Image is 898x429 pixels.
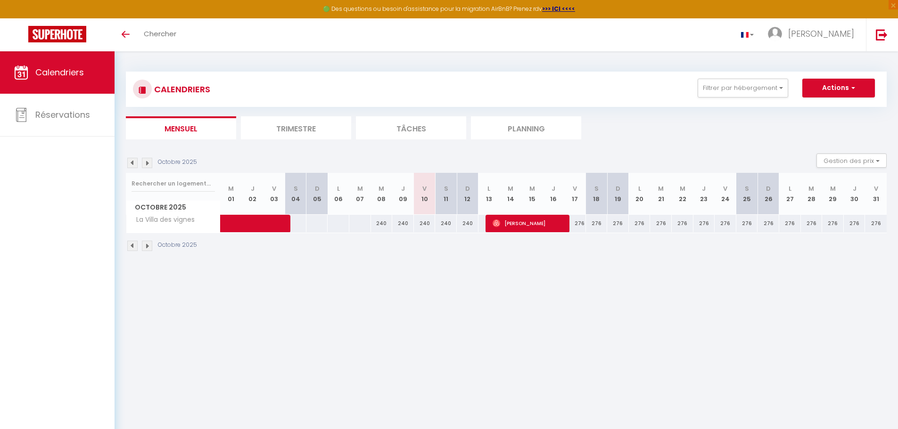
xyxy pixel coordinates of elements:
[736,173,758,215] th: 25
[736,215,758,232] div: 276
[607,173,629,215] th: 19
[808,184,814,193] abbr: M
[564,173,586,215] th: 17
[465,184,470,193] abbr: D
[801,215,823,232] div: 276
[702,184,706,193] abbr: J
[830,184,836,193] abbr: M
[126,201,220,214] span: Octobre 2025
[500,173,521,215] th: 14
[650,173,672,215] th: 21
[264,173,285,215] th: 03
[822,173,844,215] th: 29
[693,215,715,232] div: 276
[789,184,791,193] abbr: L
[221,173,242,215] th: 01
[28,26,86,42] img: Super Booking
[132,175,215,192] input: Rechercher un logement...
[779,173,801,215] th: 27
[672,173,693,215] th: 22
[758,215,779,232] div: 276
[414,173,436,215] th: 10
[144,29,176,39] span: Chercher
[816,154,887,168] button: Gestion des prix
[698,79,788,97] button: Filtrer par hébergement
[285,173,306,215] th: 04
[844,173,865,215] th: 30
[715,173,736,215] th: 24
[435,215,457,232] div: 240
[493,214,565,232] span: [PERSON_NAME]
[356,116,466,139] li: Tâches
[392,173,414,215] th: 09
[471,116,581,139] li: Planning
[658,184,664,193] abbr: M
[444,184,448,193] abbr: S
[158,158,197,167] p: Octobre 2025
[251,184,255,193] abbr: J
[337,184,340,193] abbr: L
[392,215,414,232] div: 240
[629,173,651,215] th: 20
[564,215,586,232] div: 276
[672,215,693,232] div: 276
[766,184,771,193] abbr: D
[586,215,608,232] div: 276
[152,79,210,100] h3: CALENDRIERS
[802,79,875,97] button: Actions
[573,184,577,193] abbr: V
[414,215,436,232] div: 240
[552,184,555,193] abbr: J
[435,173,457,215] th: 11
[242,173,264,215] th: 02
[650,215,672,232] div: 276
[788,28,854,40] span: [PERSON_NAME]
[616,184,620,193] abbr: D
[874,184,878,193] abbr: V
[761,18,866,51] a: ... [PERSON_NAME]
[638,184,641,193] abbr: L
[779,215,801,232] div: 276
[35,66,84,78] span: Calendriers
[876,29,888,40] img: logout
[487,184,490,193] abbr: L
[745,184,749,193] abbr: S
[422,184,427,193] abbr: V
[529,184,535,193] abbr: M
[844,215,865,232] div: 276
[401,184,405,193] abbr: J
[594,184,599,193] abbr: S
[371,215,393,232] div: 240
[128,215,197,225] span: La Villa des vignes
[865,173,887,215] th: 31
[693,173,715,215] th: 23
[508,184,513,193] abbr: M
[272,184,276,193] abbr: V
[306,173,328,215] th: 05
[521,173,543,215] th: 15
[35,109,90,121] span: Réservations
[379,184,384,193] abbr: M
[315,184,320,193] abbr: D
[607,215,629,232] div: 276
[801,173,823,215] th: 28
[758,173,779,215] th: 26
[137,18,183,51] a: Chercher
[629,215,651,232] div: 276
[680,184,685,193] abbr: M
[478,173,500,215] th: 13
[349,173,371,215] th: 07
[328,173,349,215] th: 06
[822,215,844,232] div: 276
[228,184,234,193] abbr: M
[723,184,727,193] abbr: V
[542,5,575,13] a: >>> ICI <<<<
[715,215,736,232] div: 276
[457,173,478,215] th: 12
[586,173,608,215] th: 18
[241,116,351,139] li: Trimestre
[126,116,236,139] li: Mensuel
[457,215,478,232] div: 240
[158,241,197,250] p: Octobre 2025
